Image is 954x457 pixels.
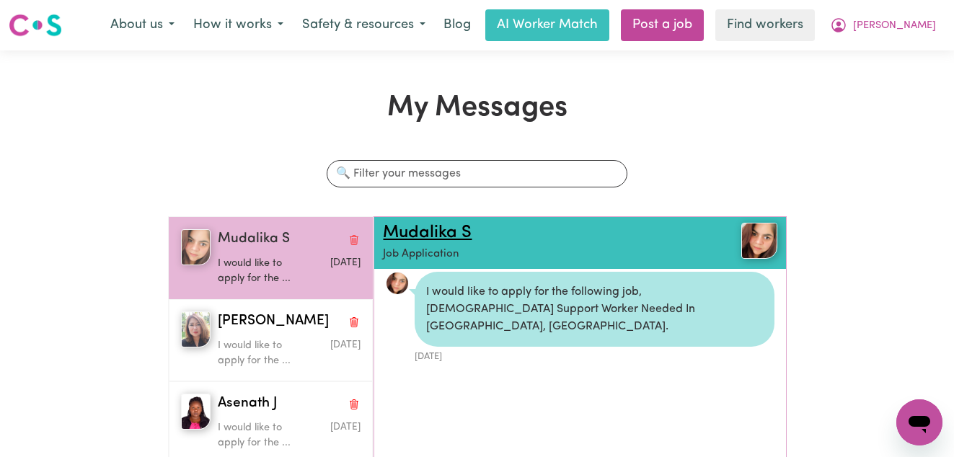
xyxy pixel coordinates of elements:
a: Mudalika S [383,224,472,241]
div: [DATE] [415,347,774,363]
span: Message sent on September 1, 2025 [330,258,361,267]
img: 1B2C232BC77BBAE36CD1973E777FE0E0_avatar_blob [386,272,409,295]
img: View Mudalika S's profile [741,223,777,259]
img: Liliana L [181,311,211,347]
button: Delete conversation [348,394,361,413]
span: [PERSON_NAME] [853,18,936,34]
div: I would like to apply for the following job, [DEMOGRAPHIC_DATA] Support Worker Needed In [GEOGRAP... [415,272,774,347]
span: Mudalika S [218,229,290,250]
button: Safety & resources [293,10,435,40]
a: AI Worker Match [485,9,609,41]
button: Mudalika SMudalika SDelete conversationI would like to apply for the ...Message sent on September... [169,217,374,299]
p: I would like to apply for the ... [218,338,313,369]
a: Careseekers logo [9,9,62,42]
span: [PERSON_NAME] [218,311,329,332]
p: I would like to apply for the ... [218,420,313,451]
a: Blog [435,9,480,41]
p: Job Application [383,247,711,263]
button: Delete conversation [348,230,361,249]
iframe: Button to launch messaging window [896,399,942,445]
a: Find workers [715,9,815,41]
span: Asenath J [218,394,278,414]
img: Mudalika S [181,229,211,265]
button: About us [101,10,184,40]
button: Delete conversation [348,312,361,331]
button: My Account [821,10,945,40]
a: Mudalika S [711,223,777,259]
button: Liliana L[PERSON_NAME]Delete conversationI would like to apply for the ...Message sent on May 4, ... [169,299,374,381]
img: Asenath J [181,394,211,430]
input: 🔍 Filter your messages [327,160,627,187]
a: Post a job [621,9,704,41]
span: Message sent on January 4, 2025 [330,422,361,432]
h1: My Messages [168,91,787,125]
span: Message sent on May 4, 2025 [330,340,361,350]
p: I would like to apply for the ... [218,256,313,287]
button: How it works [184,10,293,40]
img: Careseekers logo [9,12,62,38]
a: View Mudalika S's profile [386,272,409,295]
